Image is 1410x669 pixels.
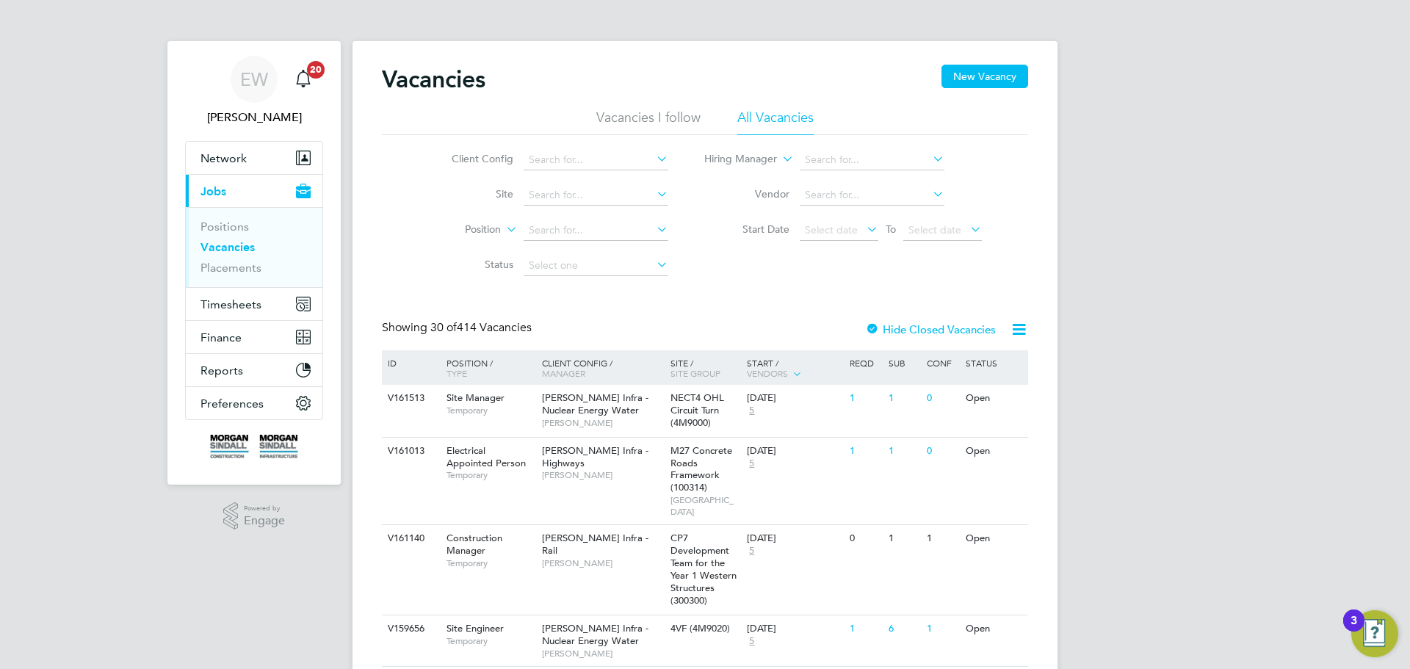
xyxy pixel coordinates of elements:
div: [DATE] [747,623,842,635]
li: Vacancies I follow [596,109,701,135]
div: Open [962,525,1026,552]
span: [PERSON_NAME] Infra - Highways [542,444,648,469]
img: morgansindall-logo-retina.png [210,435,298,458]
div: Client Config / [538,350,667,386]
span: [PERSON_NAME] Infra - Nuclear Energy Water [542,391,648,416]
a: Powered byEngage [223,502,286,530]
span: Type [446,367,467,379]
div: 1 [846,615,884,643]
li: All Vacancies [737,109,814,135]
a: Go to home page [185,435,323,458]
span: 5 [747,635,756,648]
div: V161140 [384,525,435,552]
span: [PERSON_NAME] [542,557,663,569]
div: 1 [846,438,884,465]
button: Reports [186,354,322,386]
span: Reports [200,364,243,377]
button: Preferences [186,387,322,419]
span: Site Engineer [446,622,504,634]
span: [PERSON_NAME] [542,648,663,659]
div: Status [962,350,1026,375]
span: Preferences [200,397,264,411]
input: Search for... [800,150,944,170]
button: New Vacancy [941,65,1028,88]
span: [PERSON_NAME] [542,417,663,429]
span: Site Manager [446,391,505,404]
span: Site Group [670,367,720,379]
span: 30 of [430,320,457,335]
div: 1 [885,385,923,412]
span: Network [200,151,247,165]
a: Positions [200,220,249,234]
div: 3 [1351,621,1357,640]
a: EW[PERSON_NAME] [185,56,323,126]
input: Search for... [800,185,944,206]
div: 0 [923,385,961,412]
span: [GEOGRAPHIC_DATA] [670,494,740,517]
div: ID [384,350,435,375]
div: Site / [667,350,744,386]
input: Search for... [524,220,668,241]
span: 414 Vacancies [430,320,532,335]
span: 5 [747,458,756,470]
span: Electrical Appointed Person [446,444,526,469]
span: NECT4 OHL Circuit Turn (4M9000) [670,391,724,429]
span: Finance [200,330,242,344]
button: Finance [186,321,322,353]
span: To [881,220,900,239]
label: Position [416,223,501,237]
span: 20 [307,61,325,79]
span: Construction Manager [446,532,502,557]
div: [DATE] [747,445,842,458]
div: Reqd [846,350,884,375]
a: 20 [289,56,318,103]
div: 1 [846,385,884,412]
div: 0 [923,438,961,465]
label: Hide Closed Vacancies [865,322,996,336]
div: 1 [885,525,923,552]
div: V159656 [384,615,435,643]
button: Timesheets [186,288,322,320]
label: Client Config [429,152,513,165]
div: V161013 [384,438,435,465]
div: 1 [923,525,961,552]
span: Manager [542,367,585,379]
span: [PERSON_NAME] Infra - Nuclear Energy Water [542,622,648,647]
span: Temporary [446,469,535,481]
button: Network [186,142,322,174]
span: 5 [747,405,756,417]
span: Emma Wells [185,109,323,126]
span: [PERSON_NAME] Infra - Rail [542,532,648,557]
div: Open [962,438,1026,465]
div: Open [962,615,1026,643]
div: Conf [923,350,961,375]
span: [PERSON_NAME] [542,469,663,481]
button: Open Resource Center, 3 new notifications [1351,610,1398,657]
input: Search for... [524,150,668,170]
span: Select date [805,223,858,236]
span: Timesheets [200,297,261,311]
span: Temporary [446,635,535,647]
div: Showing [382,320,535,336]
div: 1 [923,615,961,643]
a: Vacancies [200,240,255,254]
input: Search for... [524,185,668,206]
div: 6 [885,615,923,643]
span: M27 Concrete Roads Framework (100314) [670,444,732,494]
label: Start Date [705,223,789,236]
label: Hiring Manager [693,152,777,167]
button: Jobs [186,175,322,207]
div: Open [962,385,1026,412]
span: Engage [244,515,285,527]
a: Placements [200,261,261,275]
div: V161513 [384,385,435,412]
div: Jobs [186,207,322,287]
span: Temporary [446,557,535,569]
input: Select one [524,256,668,276]
div: 1 [885,438,923,465]
div: [DATE] [747,532,842,545]
span: Select date [908,223,961,236]
div: [DATE] [747,392,842,405]
div: Start / [743,350,846,387]
span: Jobs [200,184,226,198]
